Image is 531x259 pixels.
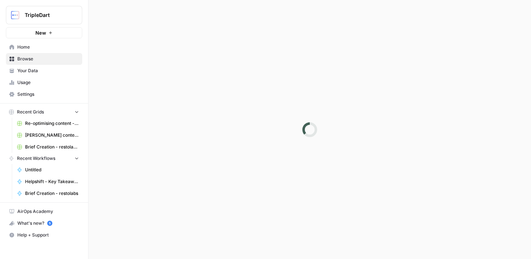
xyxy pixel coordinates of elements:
[14,118,82,129] a: Re-optimising content - revenuegrid Grid
[6,153,82,164] button: Recent Workflows
[49,221,51,225] text: 5
[17,56,79,62] span: Browse
[6,229,82,241] button: Help + Support
[6,41,82,53] a: Home
[25,120,79,127] span: Re-optimising content - revenuegrid Grid
[6,218,82,229] div: What's new?
[17,79,79,86] span: Usage
[25,132,79,139] span: [PERSON_NAME] content optimization Grid [DATE]
[6,65,82,77] a: Your Data
[6,217,82,229] button: What's new? 5
[17,109,44,115] span: Recent Grids
[25,178,79,185] span: Helpshift - Key Takeaways
[25,11,69,19] span: TripleDart
[14,164,82,176] a: Untitled
[6,88,82,100] a: Settings
[47,221,52,226] a: 5
[25,144,79,150] span: Brief Creation - restolabs Grid (1)
[17,155,55,162] span: Recent Workflows
[6,6,82,24] button: Workspace: TripleDart
[6,77,82,88] a: Usage
[8,8,22,22] img: TripleDart Logo
[17,232,79,238] span: Help + Support
[17,44,79,50] span: Home
[14,129,82,141] a: [PERSON_NAME] content optimization Grid [DATE]
[35,29,46,36] span: New
[14,188,82,199] a: Brief Creation - restolabs
[25,167,79,173] span: Untitled
[6,27,82,38] button: New
[17,91,79,98] span: Settings
[25,190,79,197] span: Brief Creation - restolabs
[6,53,82,65] a: Browse
[14,141,82,153] a: Brief Creation - restolabs Grid (1)
[17,67,79,74] span: Your Data
[14,176,82,188] a: Helpshift - Key Takeaways
[6,206,82,217] a: AirOps Academy
[6,106,82,118] button: Recent Grids
[17,208,79,215] span: AirOps Academy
